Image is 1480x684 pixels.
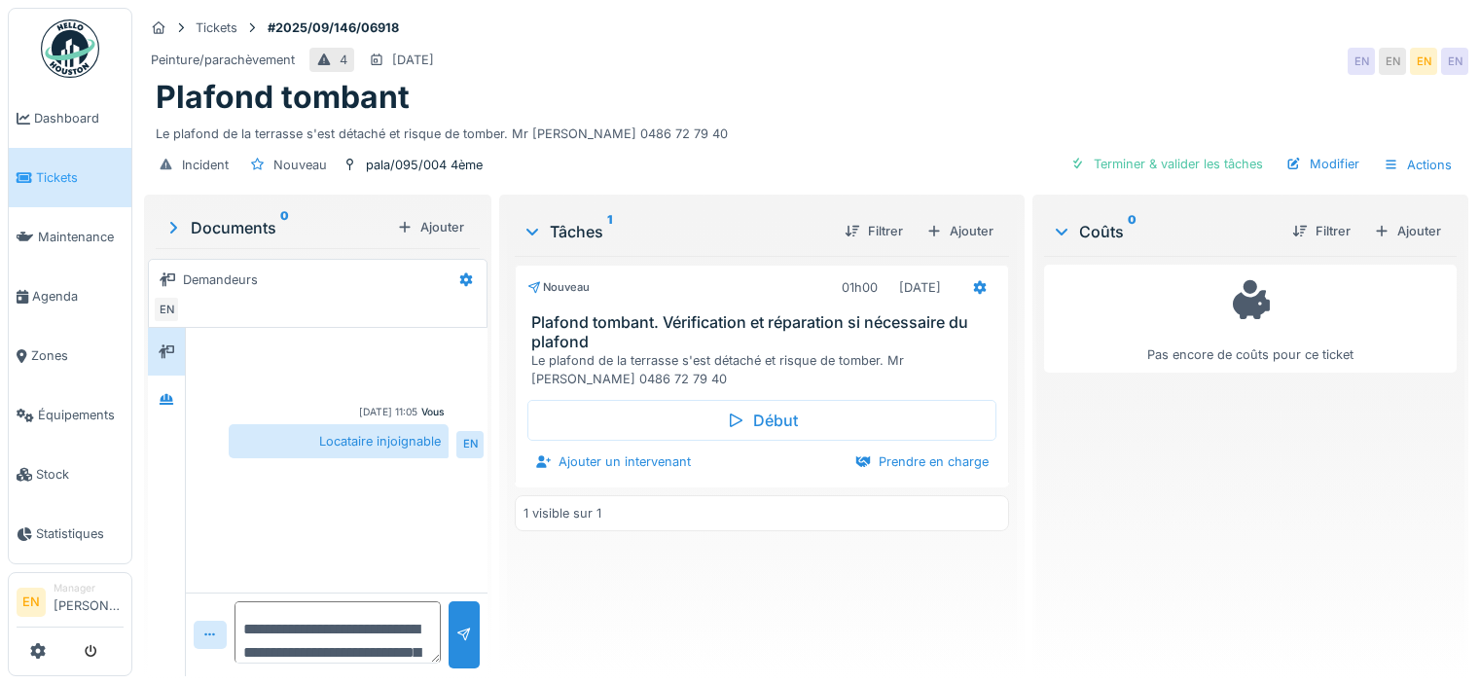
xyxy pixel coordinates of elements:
[32,287,124,306] span: Agenda
[183,270,258,289] div: Demandeurs
[31,346,124,365] span: Zones
[1279,151,1367,177] div: Modifier
[196,18,237,37] div: Tickets
[9,445,131,504] a: Stock
[36,524,124,543] span: Statistiques
[1052,220,1277,243] div: Coûts
[527,279,590,296] div: Nouveau
[1441,48,1468,75] div: EN
[9,207,131,267] a: Maintenance
[9,267,131,326] a: Agenda
[156,117,1457,143] div: Le plafond de la terrasse s'est détaché et risque de tomber. Mr [PERSON_NAME] 0486 72 79 40
[456,431,484,458] div: EN
[837,218,911,244] div: Filtrer
[9,326,131,385] a: Zones
[919,218,1001,244] div: Ajouter
[182,156,229,174] div: Incident
[260,18,407,37] strong: #2025/09/146/06918
[523,504,601,522] div: 1 visible sur 1
[54,581,124,595] div: Manager
[38,406,124,424] span: Équipements
[163,216,389,239] div: Documents
[153,296,180,323] div: EN
[899,278,941,297] div: [DATE]
[1375,151,1461,179] div: Actions
[36,465,124,484] span: Stock
[523,220,829,243] div: Tâches
[1128,220,1137,243] sup: 0
[340,51,347,69] div: 4
[359,405,417,419] div: [DATE] 11:05
[229,424,449,458] div: Locataire injoignable
[9,148,131,207] a: Tickets
[1284,218,1358,244] div: Filtrer
[151,51,295,69] div: Peinture/parachèvement
[1410,48,1437,75] div: EN
[531,351,1000,388] div: Le plafond de la terrasse s'est détaché et risque de tomber. Mr [PERSON_NAME] 0486 72 79 40
[36,168,124,187] span: Tickets
[1379,48,1406,75] div: EN
[9,385,131,445] a: Équipements
[366,156,483,174] div: pala/095/004 4ème
[531,313,1000,350] h3: Plafond tombant. Vérification et réparation si nécessaire du plafond
[280,216,289,239] sup: 0
[17,581,124,628] a: EN Manager[PERSON_NAME]
[527,449,699,475] div: Ajouter un intervenant
[156,79,410,116] h1: Plafond tombant
[9,504,131,563] a: Statistiques
[421,405,445,419] div: Vous
[389,214,472,240] div: Ajouter
[1348,48,1375,75] div: EN
[41,19,99,78] img: Badge_color-CXgf-gQk.svg
[9,89,131,148] a: Dashboard
[17,588,46,617] li: EN
[607,220,612,243] sup: 1
[842,278,878,297] div: 01h00
[1366,218,1449,244] div: Ajouter
[38,228,124,246] span: Maintenance
[848,449,996,475] div: Prendre en charge
[392,51,434,69] div: [DATE]
[34,109,124,127] span: Dashboard
[527,400,996,441] div: Début
[1063,151,1271,177] div: Terminer & valider les tâches
[54,581,124,623] li: [PERSON_NAME]
[273,156,327,174] div: Nouveau
[1057,273,1444,364] div: Pas encore de coûts pour ce ticket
